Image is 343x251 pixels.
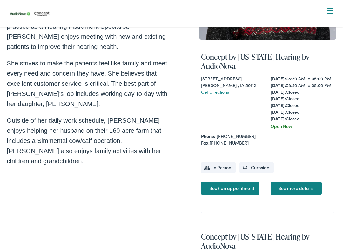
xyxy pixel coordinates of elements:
li: In Person [201,162,236,173]
li: Curbside [239,162,274,173]
div: [PHONE_NUMBER] [201,139,334,146]
div: 08:30 AM to 05:00 PM 08:30 AM to 05:00 PM Closed Closed Closed Closed Closed [271,75,335,122]
strong: Fax: [201,139,210,146]
h4: Concept by [US_STATE] Hearing by AudioNova [201,52,334,71]
p: Outside of her daily work schedule, [PERSON_NAME] enjoys helping her husband on their 160-acre fa... [7,115,171,166]
div: [PERSON_NAME] , IA 50112 [201,82,265,89]
strong: [DATE]: [271,89,286,95]
a: Book an appointment [201,182,259,195]
div: Open Now [271,123,335,130]
strong: [DATE]: [271,75,286,82]
strong: [DATE]: [271,102,286,108]
a: Get directions [201,89,229,95]
p: She strives to make the patients feel like family and meet every need and concern they have. She ... [7,58,171,109]
strong: [DATE]: [271,95,286,102]
strong: [DATE]: [271,82,286,88]
h4: Concept by [US_STATE] Hearing by AudioNova [201,232,334,251]
div: [STREET_ADDRESS] [201,75,265,82]
a: See more details [271,182,322,195]
strong: [DATE]: [271,109,286,115]
a: [PHONE_NUMBER] [217,133,256,139]
strong: [DATE]: [271,115,286,122]
strong: Phone: [201,133,215,139]
a: What We Offer [12,25,336,45]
